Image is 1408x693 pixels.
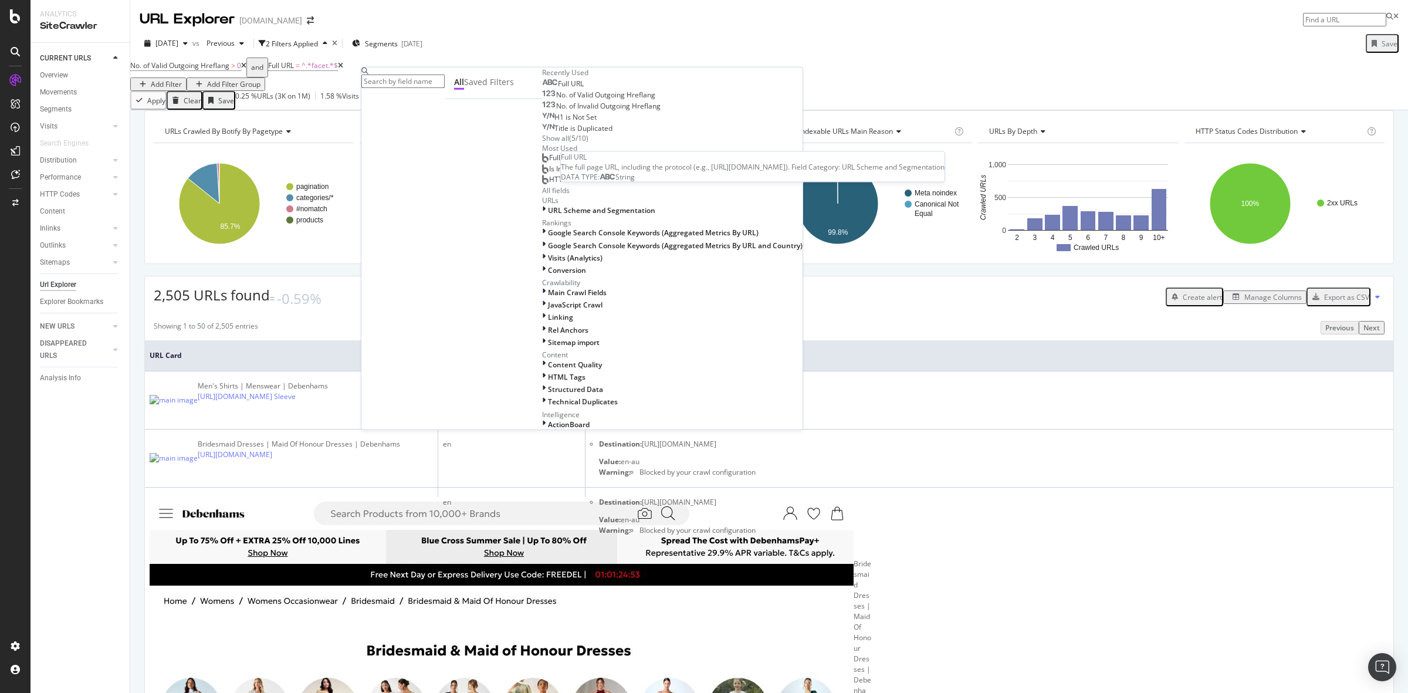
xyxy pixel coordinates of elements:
a: Segments [40,103,121,116]
h4: Non-Indexable URLs Main Reason [781,122,952,141]
text: 8 [1122,234,1126,242]
div: Create alert [1183,292,1222,302]
span: Title is Duplicated [554,123,612,133]
span: [URL][DOMAIN_NAME] [642,439,716,449]
span: Content Quality [548,360,602,370]
div: A chart. [1184,153,1385,255]
span: URLs Crawled By Botify By pagetype [165,126,283,136]
text: Equal [915,210,933,218]
div: Rankings [542,218,803,228]
div: Save [1382,39,1397,49]
span: Is Indexable [549,163,588,173]
a: Distribution [40,154,110,167]
div: [DATE] [401,39,422,49]
div: Export as CSV [1324,292,1369,302]
div: HTTP Codes [40,188,80,201]
text: 500 [994,194,1006,202]
span: H1 is Not Set [554,112,597,122]
div: Add Filter [151,79,182,89]
svg: A chart. [978,153,1178,255]
div: 2 Filters Applied [266,39,318,49]
input: Search by field name [361,75,445,88]
span: DATA TYPE: [561,172,600,182]
text: 1,000 [989,161,1006,169]
div: DISAPPEARED URLS [40,337,99,362]
div: en [443,497,580,508]
text: categories/* [296,194,334,202]
span: ^.*facet.*$ [302,60,338,70]
a: Search Engines [40,137,100,150]
text: 0 [1003,227,1007,235]
text: 7 [1104,234,1108,242]
div: Search Engines [40,137,89,150]
div: Analytics [40,9,120,19]
div: Saved Filters [464,76,514,88]
button: Create alert [1166,288,1223,306]
div: Inlinks [40,222,60,235]
div: Manage Columns [1244,292,1302,302]
span: vs [192,38,202,48]
text: 10+ [1153,234,1165,242]
div: SiteCrawler [40,19,120,33]
a: [URL][DOMAIN_NAME] [198,449,272,459]
span: Google Search Console Keywords (Aggregated Metrics By URL and Country) [548,240,803,250]
div: Most Used [542,143,803,153]
span: Google Search Console Keywords (Aggregated Metrics By URL) [548,228,759,238]
span: Sitemap import [548,337,600,347]
span: HTTP Status Codes Distribution [1196,126,1298,136]
span: Valid Outgoing Hreflang: Destinations and Values (Samples) [590,350,1371,361]
div: Next [1363,323,1380,333]
text: 85.7% [221,222,241,231]
div: 1.58 % Visits ( 12K on 767K ) [320,91,406,110]
div: arrow-right-arrow-left [307,16,314,25]
button: Previous [202,34,249,53]
svg: A chart. [772,153,972,255]
span: 2,505 URLs found [154,285,270,305]
img: Equal [270,297,275,300]
div: Distribution [40,154,77,167]
div: [DOMAIN_NAME] [239,15,302,26]
div: en-au [599,457,1389,467]
text: Crawled URLs [980,175,988,220]
div: Save [218,96,234,106]
span: [URL][DOMAIN_NAME] [642,497,716,507]
button: Add Filter [130,77,187,91]
div: Url Explorer [40,279,76,291]
button: Manage Columns [1223,290,1307,304]
div: Destination: [599,439,642,457]
div: URL Explorer [140,9,235,29]
text: 9 [1139,234,1143,242]
div: Intelligence [542,409,803,419]
text: pagination [296,183,329,191]
div: Content [542,350,803,360]
button: and [246,58,268,77]
span: Blocked by your crawl configuration [639,525,756,535]
span: String [615,172,635,182]
div: Bridesmaid Dresses | Maid Of Honour Dresses | Debenhams [198,439,400,449]
div: CURRENT URLS [40,52,91,65]
a: Inlinks [40,222,110,235]
span: URLs by Depth [989,126,1037,136]
div: Sitemaps [40,256,70,269]
div: Open Intercom Messenger [1368,653,1396,681]
a: NEW URLS [40,320,110,333]
a: CURRENT URLS [40,52,110,65]
button: Export as CSV [1307,288,1370,306]
div: en [443,439,580,449]
div: Visits [40,120,57,133]
button: Save [202,91,235,110]
div: Recently Used [542,67,803,77]
text: #nomatch [296,205,327,214]
a: Visits [40,120,110,133]
div: A chart. [360,153,560,255]
span: Visits (Analytics) [548,252,603,262]
div: Men's Shirts | Menswear | Debenhams [198,381,328,391]
div: Full URL [561,152,945,162]
div: Warning: [599,525,631,536]
a: Url Explorer [40,279,121,291]
span: Technical Duplicates [548,397,618,407]
text: 3 [1033,234,1037,242]
a: Content [40,205,121,218]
